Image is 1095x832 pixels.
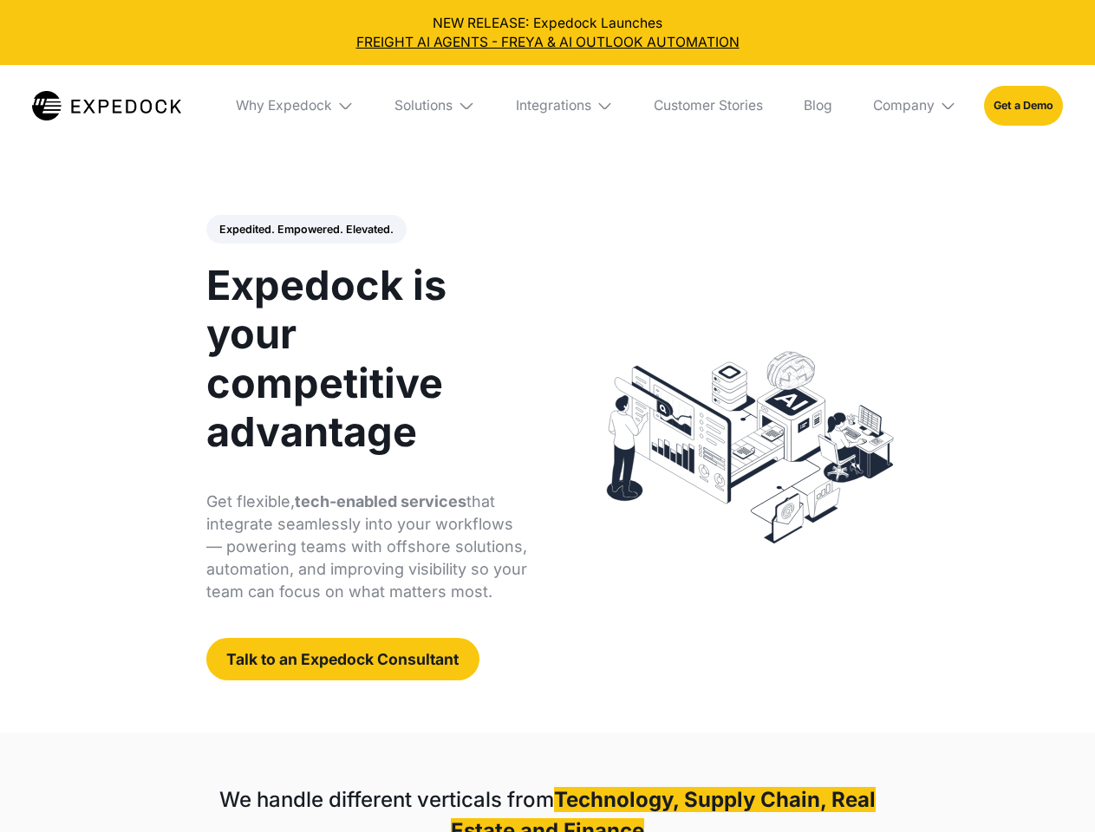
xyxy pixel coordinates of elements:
div: Integrations [516,97,591,114]
p: Get flexible, that integrate seamlessly into your workflows — powering teams with offshore soluti... [206,491,528,603]
div: Why Expedock [236,97,332,114]
iframe: Chat Widget [1008,749,1095,832]
div: NEW RELEASE: Expedock Launches [14,14,1082,52]
a: Talk to an Expedock Consultant [206,638,479,680]
div: Why Expedock [222,65,368,146]
div: Integrations [502,65,627,146]
div: Solutions [394,97,453,114]
a: FREIGHT AI AGENTS - FREYA & AI OUTLOOK AUTOMATION [14,33,1082,52]
strong: We handle different verticals from [219,787,554,812]
h1: Expedock is your competitive advantage [206,261,528,456]
div: Company [859,65,970,146]
a: Get a Demo [984,86,1063,125]
div: Solutions [381,65,489,146]
a: Customer Stories [640,65,776,146]
div: Company [873,97,935,114]
a: Blog [790,65,845,146]
strong: tech-enabled services [295,492,466,510]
